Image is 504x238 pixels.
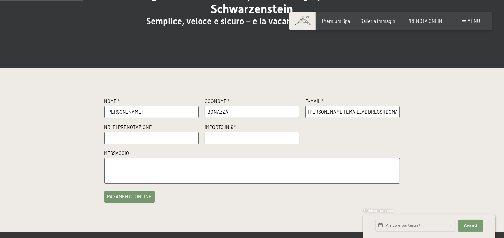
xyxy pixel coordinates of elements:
[464,223,477,228] span: Avanti
[104,150,400,158] label: Messaggio
[205,124,300,132] label: Importo in € *
[360,18,397,24] a: Galleria immagini
[363,208,393,213] span: Richiesta express
[458,220,483,232] button: Avanti
[407,18,445,24] a: PRENOTA ONLINE
[305,98,400,106] label: E-Mail *
[104,98,199,106] label: Nome *
[468,18,480,24] span: Menu
[147,16,358,26] span: Semplice, veloce e sicuro – e la vacanza diventa realtà
[205,98,300,106] label: Cognome *
[104,124,199,132] label: Nr. di prenotazione
[322,18,350,24] a: Premium Spa
[104,191,155,203] button: pagamento online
